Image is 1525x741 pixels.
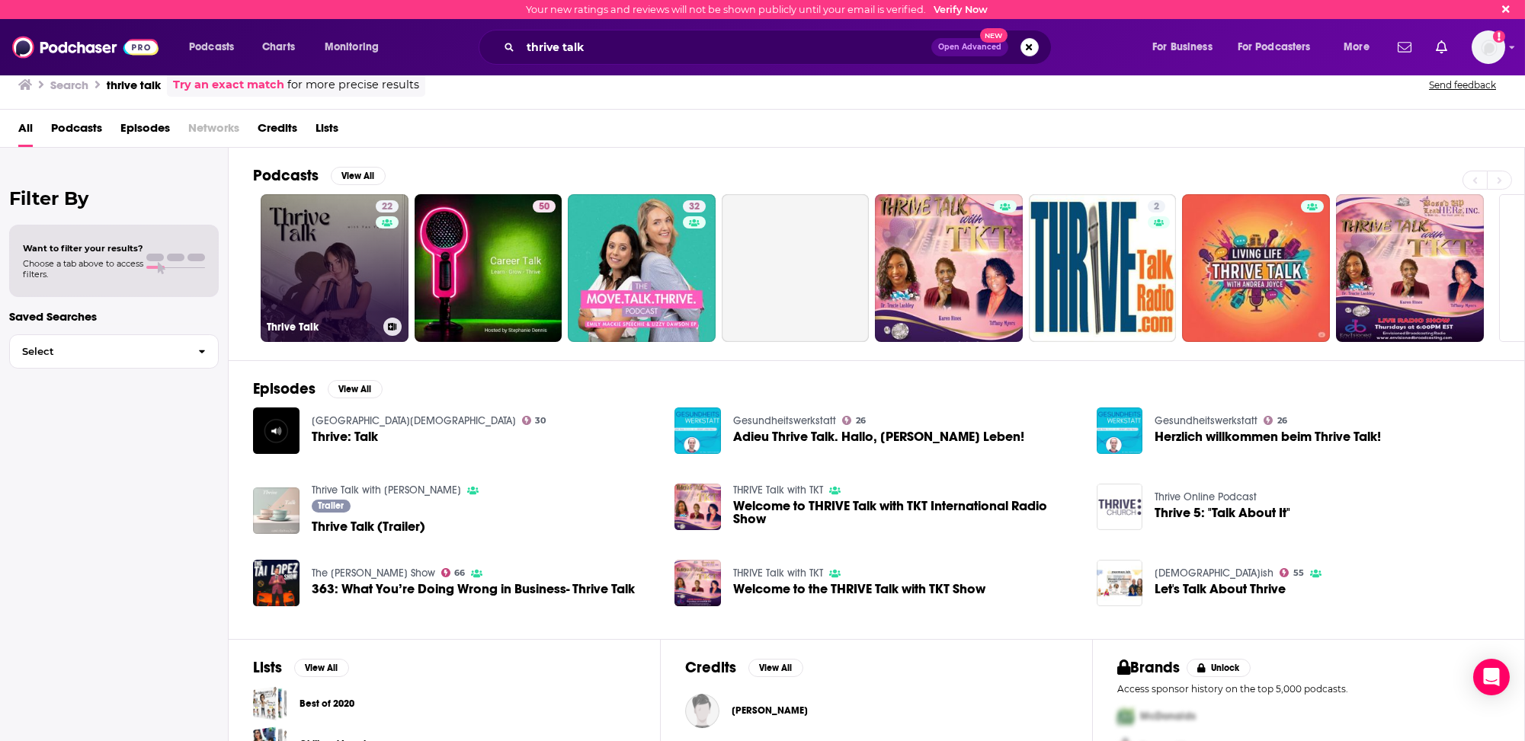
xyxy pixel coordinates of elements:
img: Welcome to the THRIVE Talk with TKT Show [674,560,721,606]
a: 2 [1148,200,1165,212]
a: Thrive Online Podcast [1155,490,1257,503]
a: PodcastsView All [253,166,386,185]
a: Welcome to the THRIVE Talk with TKT Show [733,583,985,596]
a: Credits [258,116,297,147]
button: Catherine GrayCatherine Gray [685,686,1068,735]
button: open menu [1228,35,1333,59]
a: Podcasts [51,116,102,147]
span: Trailer [318,501,344,510]
div: Open Intercom Messenger [1473,659,1510,695]
span: Monitoring [325,37,379,58]
a: 50 [533,200,556,212]
img: 363: What You’re Doing Wrong in Business- Thrive Talk [253,560,300,606]
img: Welcome to THRIVE Talk with TKT International Radio Show [674,484,721,530]
a: 32 [683,200,706,212]
img: User Profile [1472,30,1505,64]
a: 363: What You’re Doing Wrong in Business- Thrive Talk [312,583,635,596]
span: 22 [382,200,392,215]
span: Lists [316,116,338,147]
a: Mormon.ish [1155,567,1274,580]
a: Best of 2020 [253,686,287,720]
a: Show notifications dropdown [1430,34,1453,60]
span: 66 [454,570,465,577]
h2: Filter By [9,187,219,209]
a: Episodes [120,116,170,147]
span: Podcasts [189,37,234,58]
button: open menu [1333,35,1389,59]
a: Catherine Gray [732,704,808,717]
span: for more precise results [287,76,419,94]
button: View All [294,659,349,677]
span: 26 [856,417,866,424]
button: Show profile menu [1472,30,1505,64]
img: Let's Talk About Thrive [1097,560,1143,606]
button: View All [748,659,803,677]
div: Search podcasts, credits, & more... [493,30,1066,65]
span: Open Advanced [938,43,1001,51]
a: Thrive Talk with Andrea Joyce [312,484,461,497]
a: 26 [842,416,866,425]
a: 2 [1029,194,1177,342]
img: Herzlich willkommen beim Thrive Talk! [1097,407,1143,454]
span: For Business [1152,37,1213,58]
a: CreditsView All [685,658,803,677]
a: Catherine Gray [685,694,719,728]
span: Select [10,347,186,356]
a: Herzlich willkommen beim Thrive Talk! [1155,430,1381,443]
a: Best of 2020 [300,695,354,712]
img: Thrive 5: "Talk About It" [1097,484,1143,530]
a: THRIVE Talk with TKT [733,484,823,497]
p: Saved Searches [9,309,219,324]
a: Thrive: Talk [312,430,378,443]
a: Adieu Thrive Talk. Hallo, Länger Leben! [733,430,1024,443]
a: Verify Now [934,4,988,15]
span: New [980,28,1008,43]
button: open menu [1142,35,1232,59]
h2: Credits [685,658,736,677]
span: More [1344,37,1370,58]
a: Adieu Thrive Talk. Hallo, Länger Leben! [674,407,721,454]
span: [PERSON_NAME] [732,704,808,717]
a: 30 [522,416,546,425]
p: Access sponsor history on the top 5,000 podcasts. [1117,683,1500,695]
img: Thrive Talk (Trailer) [253,487,300,534]
span: For Podcasters [1238,37,1311,58]
span: Want to filter your results? [23,243,143,254]
span: Charts [262,37,295,58]
span: McDonalds [1140,710,1196,723]
a: Charts [252,35,304,59]
a: Let's Talk About Thrive [1155,583,1286,596]
span: 2 [1154,200,1159,215]
img: Podchaser - Follow, Share and Rate Podcasts [12,33,159,62]
a: 26 [1264,416,1287,425]
a: All [18,116,33,147]
a: Welcome to THRIVE Talk with TKT International Radio Show [733,500,1078,525]
button: open menu [314,35,399,59]
button: open menu [178,35,254,59]
h2: Episodes [253,379,316,398]
a: Gesundheitswerkstatt [733,414,836,427]
span: Networks [188,116,239,147]
span: Choose a tab above to access filters. [23,258,143,279]
a: The Tai Lopez Show [312,567,435,580]
a: Thrive Talk (Trailer) [312,520,425,533]
span: 32 [689,200,700,215]
a: 50 [415,194,562,342]
button: View All [331,167,386,185]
